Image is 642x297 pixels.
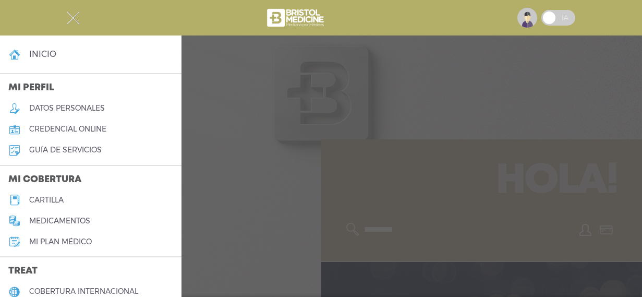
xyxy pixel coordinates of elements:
[29,237,92,246] h5: Mi plan médico
[29,196,64,205] h5: cartilla
[29,217,90,225] h5: medicamentos
[29,49,56,59] h4: inicio
[67,11,80,25] img: Cober_menu-close-white.svg
[29,104,105,113] h5: datos personales
[517,8,537,28] img: profile-placeholder.svg
[265,5,328,30] img: bristol-medicine-blanco.png
[29,287,138,296] h5: cobertura internacional
[29,125,106,134] h5: credencial online
[29,146,102,155] h5: guía de servicios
